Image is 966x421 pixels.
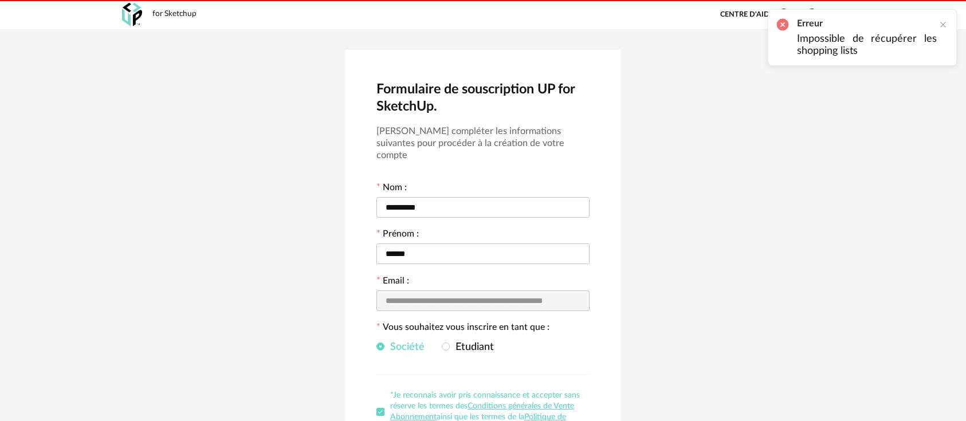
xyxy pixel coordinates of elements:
img: OXP [122,3,142,26]
label: Vous souhaitez vous inscrire en tant que : [376,323,549,335]
a: Conditions générales de Vente Abonnement [390,402,574,421]
span: Help Circle Outline icon [777,7,791,21]
span: Account Circle icon [805,7,819,21]
h2: Formulaire de souscription UP for SketchUp. [376,81,590,116]
label: Nom : [376,183,407,195]
span: Account Circle icon [805,7,824,21]
span: Etudiant [450,342,494,352]
label: Prénom : [376,230,419,241]
span: Centre d'aideHelp Circle Outline icon [720,7,791,21]
img: fr [831,8,844,21]
h2: Erreur [797,18,937,30]
p: Impossible de récupérer les shopping lists [797,33,937,57]
h3: [PERSON_NAME] compléter les informations suivantes pour procéder à la création de votre compte [376,125,590,162]
div: for Sketchup [152,9,197,19]
span: Société [384,342,425,352]
label: Email : [376,277,409,288]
